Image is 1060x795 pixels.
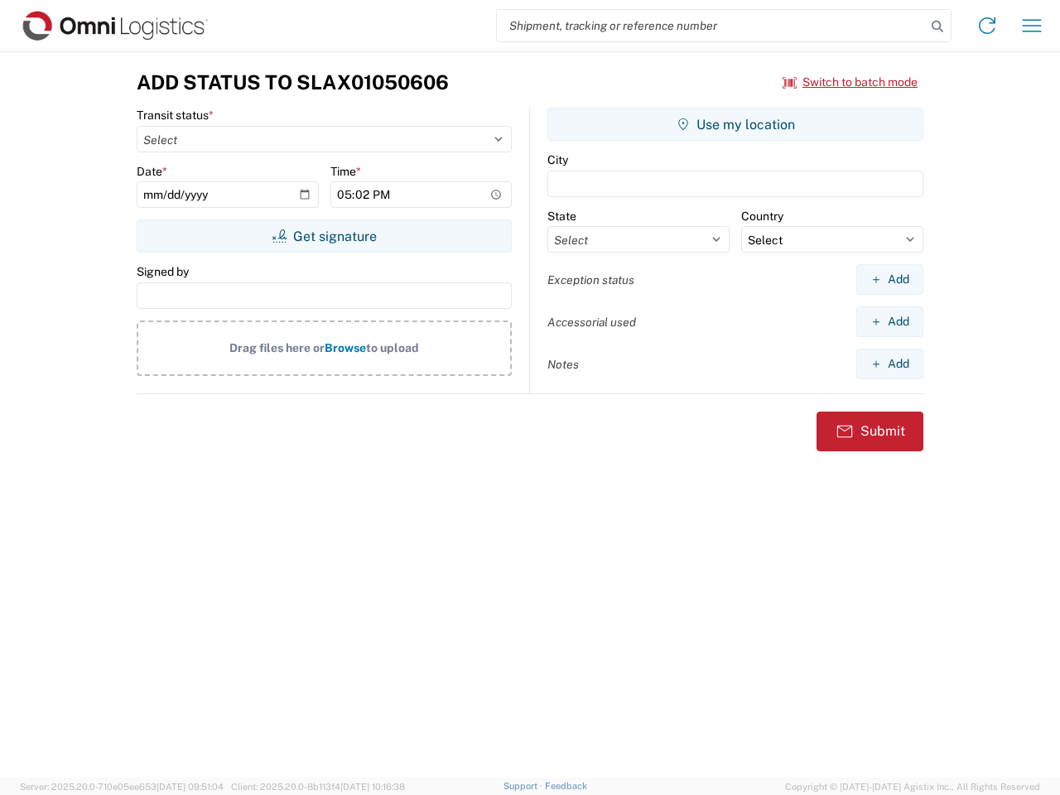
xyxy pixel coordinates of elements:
[783,69,918,96] button: Switch to batch mode
[547,357,579,372] label: Notes
[325,341,366,354] span: Browse
[497,10,926,41] input: Shipment, tracking or reference number
[157,782,224,792] span: [DATE] 09:51:04
[856,264,923,295] button: Add
[547,272,634,287] label: Exception status
[137,264,189,279] label: Signed by
[137,219,512,253] button: Get signature
[330,164,361,179] label: Time
[547,152,568,167] label: City
[366,341,419,354] span: to upload
[856,306,923,337] button: Add
[547,108,923,141] button: Use my location
[741,209,783,224] label: Country
[503,781,545,791] a: Support
[229,341,325,354] span: Drag files here or
[231,782,405,792] span: Client: 2025.20.0-8b113f4
[547,209,576,224] label: State
[137,70,449,94] h3: Add Status to SLAX01050606
[137,108,214,123] label: Transit status
[545,781,587,791] a: Feedback
[20,782,224,792] span: Server: 2025.20.0-710e05ee653
[785,779,1040,794] span: Copyright © [DATE]-[DATE] Agistix Inc., All Rights Reserved
[856,349,923,379] button: Add
[340,782,405,792] span: [DATE] 10:16:38
[547,315,636,330] label: Accessorial used
[817,412,923,451] button: Submit
[137,164,167,179] label: Date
